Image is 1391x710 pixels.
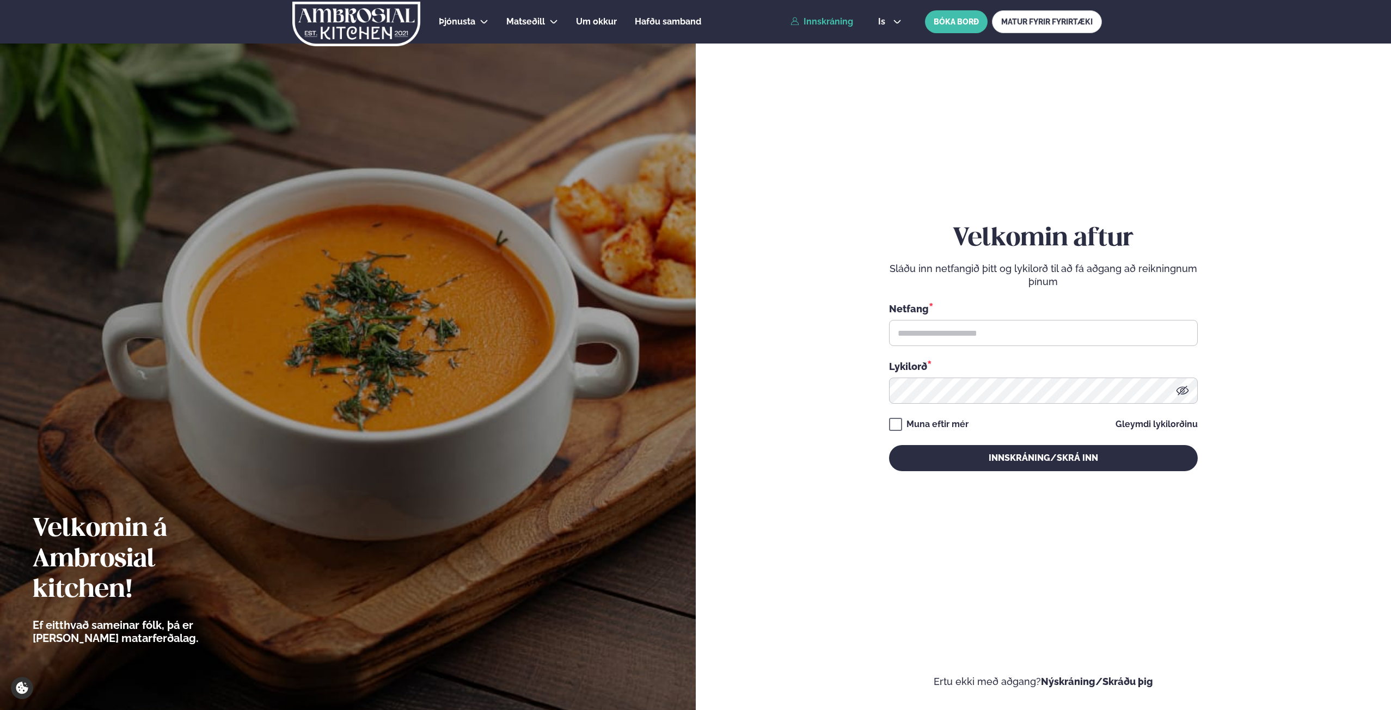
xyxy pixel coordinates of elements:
[791,17,853,27] a: Innskráning
[33,619,259,645] p: Ef eitthvað sameinar fólk, þá er [PERSON_NAME] matarferðalag.
[889,224,1198,254] h2: Velkomin aftur
[889,359,1198,373] div: Lykilorð
[889,262,1198,288] p: Sláðu inn netfangið þitt og lykilorð til að fá aðgang að reikningnum þínum
[11,677,33,699] a: Cookie settings
[1116,420,1198,429] a: Gleymdi lykilorðinu
[635,15,701,28] a: Hafðu samband
[728,675,1359,688] p: Ertu ekki með aðgang?
[439,16,475,27] span: Þjónusta
[33,514,259,606] h2: Velkomin á Ambrosial kitchen!
[635,16,701,27] span: Hafðu samband
[576,15,617,28] a: Um okkur
[925,10,988,33] button: BÓKA BORÐ
[992,10,1102,33] a: MATUR FYRIR FYRIRTÆKI
[576,16,617,27] span: Um okkur
[889,301,1198,316] div: Netfang
[1041,676,1153,687] a: Nýskráning/Skráðu þig
[506,16,545,27] span: Matseðill
[439,15,475,28] a: Þjónusta
[889,445,1198,471] button: Innskráning/Skrá inn
[506,15,545,28] a: Matseðill
[291,2,421,46] img: logo
[869,17,910,26] button: is
[878,17,888,26] span: is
